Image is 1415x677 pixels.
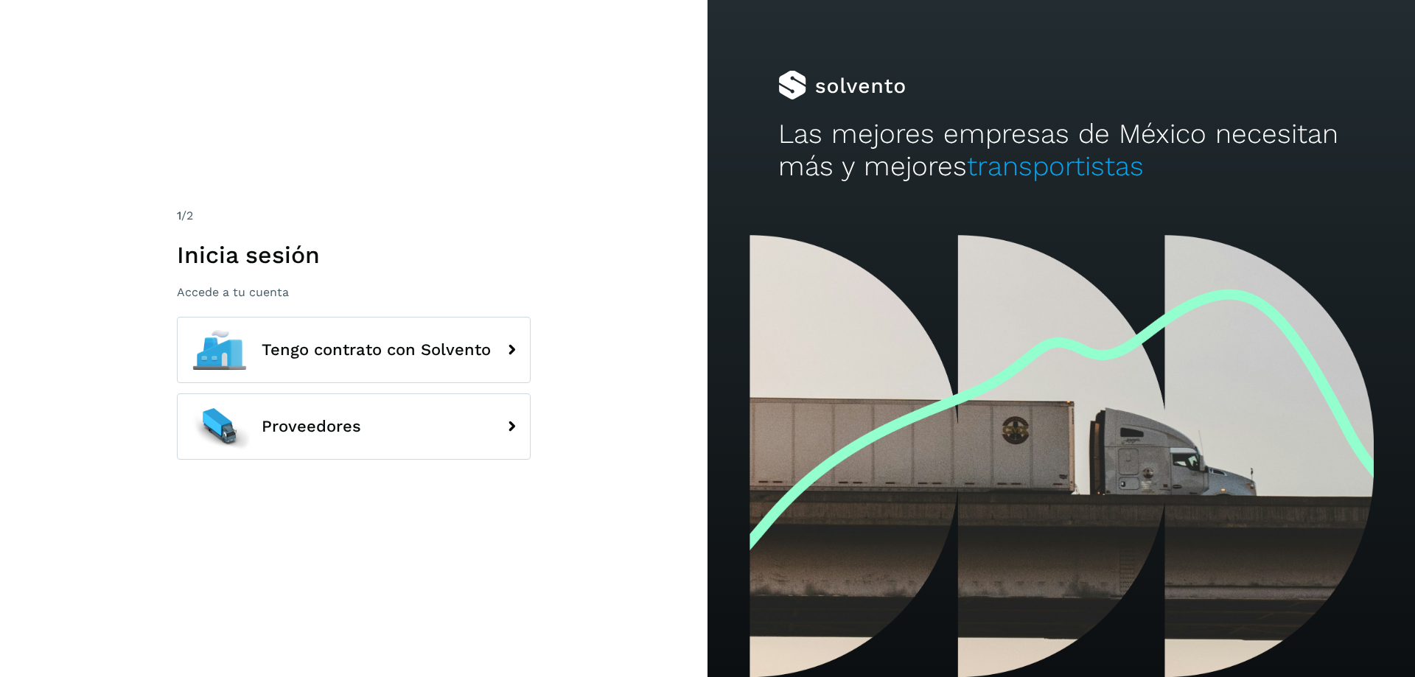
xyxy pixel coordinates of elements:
[262,418,361,435] span: Proveedores
[177,317,531,383] button: Tengo contrato con Solvento
[262,341,491,359] span: Tengo contrato con Solvento
[177,208,181,222] span: 1
[177,393,531,460] button: Proveedores
[177,207,531,225] div: /2
[177,241,531,269] h1: Inicia sesión
[778,118,1344,183] h2: Las mejores empresas de México necesitan más y mejores
[967,150,1144,182] span: transportistas
[177,285,531,299] p: Accede a tu cuenta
